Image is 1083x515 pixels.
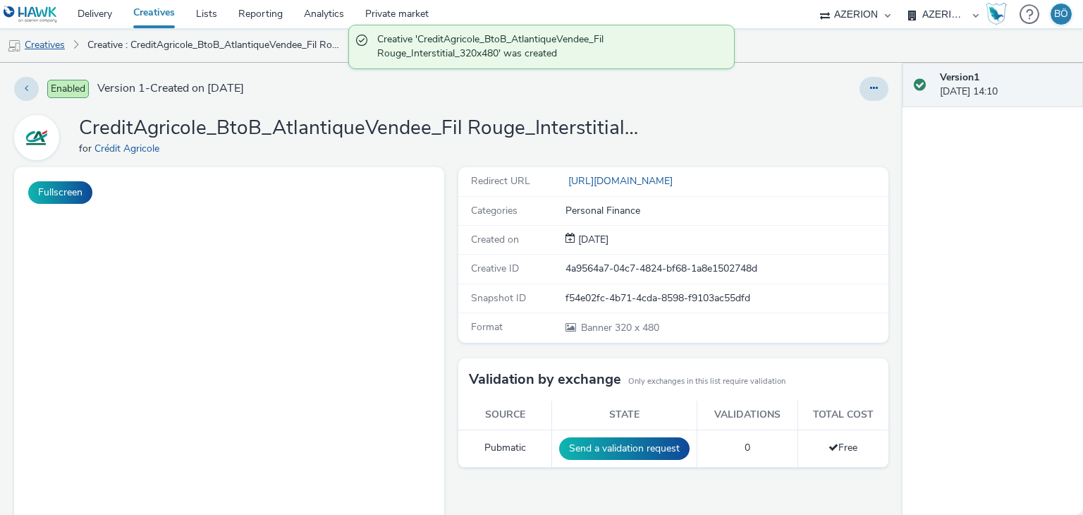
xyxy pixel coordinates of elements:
[4,6,58,23] img: undefined Logo
[458,401,552,430] th: Source
[986,3,1012,25] a: Hawk Academy
[565,174,678,188] a: [URL][DOMAIN_NAME]
[559,437,690,460] button: Send a validation request
[581,321,615,334] span: Banner
[471,233,519,246] span: Created on
[940,71,979,84] strong: Version 1
[986,3,1007,25] img: Hawk Academy
[469,369,621,390] h3: Validation by exchange
[697,401,797,430] th: Validations
[471,204,518,217] span: Categories
[458,430,552,467] td: Pubmatic
[97,80,244,97] span: Version 1 - Created on [DATE]
[7,39,21,53] img: mobile
[377,32,720,61] span: Creative 'CreditAgricole_BtoB_AtlantiqueVendee_Fil Rouge_Interstitial_320x480' was created
[575,233,608,247] div: Creation 29 August 2025, 14:10
[565,204,887,218] div: Personal Finance
[80,28,351,62] a: Creative : CreditAgricole_BtoB_AtlantiqueVendee_Fil Rouge_Interstitial_320x480
[471,174,530,188] span: Redirect URL
[745,441,750,454] span: 0
[628,376,785,387] small: Only exchanges in this list require validation
[47,80,89,98] span: Enabled
[552,401,697,430] th: State
[79,142,94,155] span: for
[1054,4,1068,25] div: BÖ
[94,142,165,155] a: Crédit Agricole
[940,71,1072,99] div: [DATE] 14:10
[471,262,519,275] span: Creative ID
[14,131,65,144] a: Crédit Agricole
[16,117,57,158] img: Crédit Agricole
[471,291,526,305] span: Snapshot ID
[575,233,608,246] span: [DATE]
[28,181,92,204] button: Fullscreen
[797,401,888,430] th: Total cost
[565,291,887,305] div: f54e02fc-4b71-4cda-8598-f9103ac55dfd
[828,441,857,454] span: Free
[565,262,887,276] div: 4a9564a7-04c7-4824-bf68-1a8e1502748d
[471,320,503,334] span: Format
[580,321,659,334] span: 320 x 480
[79,115,643,142] h1: CreditAgricole_BtoB_AtlantiqueVendee_Fil Rouge_Interstitial_320x480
